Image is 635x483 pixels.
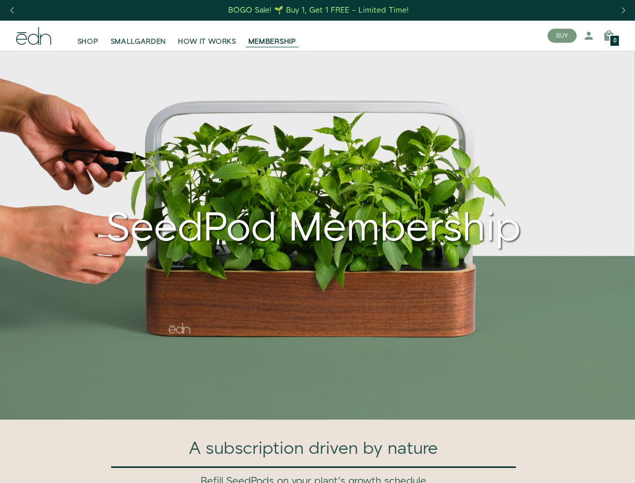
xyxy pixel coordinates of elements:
span: SMALLGARDEN [111,37,166,47]
span: SHOP [77,37,99,47]
a: MEMBERSHIP [242,25,302,47]
span: MEMBERSHIP [248,37,296,47]
div: SeedPod Membership [16,181,611,253]
a: HOW IT WORKS [172,25,242,47]
a: SHOP [71,25,105,47]
span: 0 [613,38,616,44]
a: SMALLGARDEN [105,25,172,47]
h1: A subscription driven by nature [101,440,527,458]
span: HOW IT WORKS [178,37,236,47]
iframe: Opens a widget where you can find more information [504,453,625,478]
a: BOGO Sale! 🌱 Buy 1, Get 1 FREE – Limited Time! [227,3,410,18]
button: BUY [548,29,577,43]
div: BOGO Sale! 🌱 Buy 1, Get 1 FREE – Limited Time! [228,5,409,16]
